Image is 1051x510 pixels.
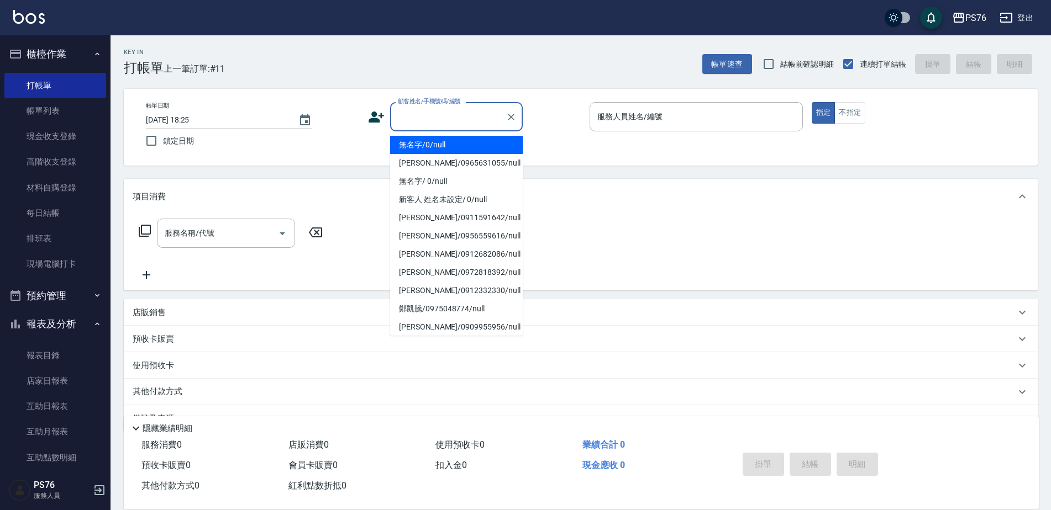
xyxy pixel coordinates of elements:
[288,460,338,470] span: 會員卡販賣 0
[4,200,106,226] a: 每日結帳
[133,333,174,345] p: 預收卡販賣
[4,394,106,419] a: 互助日報表
[4,124,106,149] a: 現金收支登錄
[390,245,523,263] li: [PERSON_NAME]/0912682086/null
[4,226,106,251] a: 排班表
[124,49,164,56] h2: Key In
[146,102,169,110] label: 帳單日期
[164,62,225,76] span: 上一筆訂單:#11
[133,386,188,398] p: 其他付款方式
[124,326,1038,352] div: 預收卡販賣
[124,405,1038,432] div: 備註及來源
[124,352,1038,379] div: 使用預收卡
[124,379,1038,405] div: 其他付款方式
[133,307,166,318] p: 店販銷售
[995,8,1038,28] button: 登出
[141,480,199,491] span: 其他付款方式 0
[146,111,287,129] input: YYYY/MM/DD hh:mm
[4,40,106,68] button: 櫃檯作業
[390,300,523,318] li: 鄭凱騰/0975048774/null
[4,149,106,174] a: 高階收支登錄
[390,154,523,172] li: [PERSON_NAME]/0965631055/null
[390,281,523,300] li: [PERSON_NAME]/0912332330/null
[4,310,106,338] button: 報表及分析
[288,480,346,491] span: 紅利點數折抵 0
[948,7,991,29] button: PS76
[163,135,194,147] span: 鎖定日期
[34,480,90,491] h5: PS76
[288,439,329,450] span: 店販消費 0
[4,368,106,394] a: 店家日報表
[834,102,865,124] button: 不指定
[390,136,523,154] li: 無名字/0/null
[860,59,906,70] span: 連續打單結帳
[702,54,752,75] button: 帳單速查
[812,102,835,124] button: 指定
[390,263,523,281] li: [PERSON_NAME]/0972818392/null
[34,491,90,501] p: 服務人員
[503,109,519,125] button: Clear
[141,460,191,470] span: 預收卡販賣 0
[4,98,106,124] a: 帳單列表
[435,460,467,470] span: 扣入金 0
[4,73,106,98] a: 打帳單
[4,445,106,470] a: 互助點數明細
[780,59,834,70] span: 結帳前確認明細
[435,439,485,450] span: 使用預收卡 0
[390,209,523,227] li: [PERSON_NAME]/0911591642/null
[9,479,31,501] img: Person
[4,419,106,444] a: 互助月報表
[124,60,164,76] h3: 打帳單
[4,281,106,310] button: 預約管理
[292,107,318,134] button: Choose date, selected date is 2025-08-15
[390,227,523,245] li: [PERSON_NAME]/0956559616/null
[274,225,291,242] button: Open
[582,439,625,450] span: 業績合計 0
[133,360,174,371] p: 使用預收卡
[390,190,523,209] li: 新客人 姓名未設定/ 0/null
[390,172,523,190] li: 無名字/ 0/null
[124,179,1038,214] div: 項目消費
[582,460,625,470] span: 現金應收 0
[920,7,942,29] button: save
[398,97,461,105] label: 顧客姓名/手機號碼/編號
[4,175,106,200] a: 材料自購登錄
[4,251,106,277] a: 現場電腦打卡
[133,413,174,424] p: 備註及來源
[4,343,106,368] a: 報表目錄
[133,191,166,203] p: 項目消費
[390,318,523,336] li: [PERSON_NAME]/0909955956/null
[124,299,1038,326] div: 店販銷售
[965,11,986,25] div: PS76
[13,10,45,24] img: Logo
[143,423,192,434] p: 隱藏業績明細
[141,439,182,450] span: 服務消費 0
